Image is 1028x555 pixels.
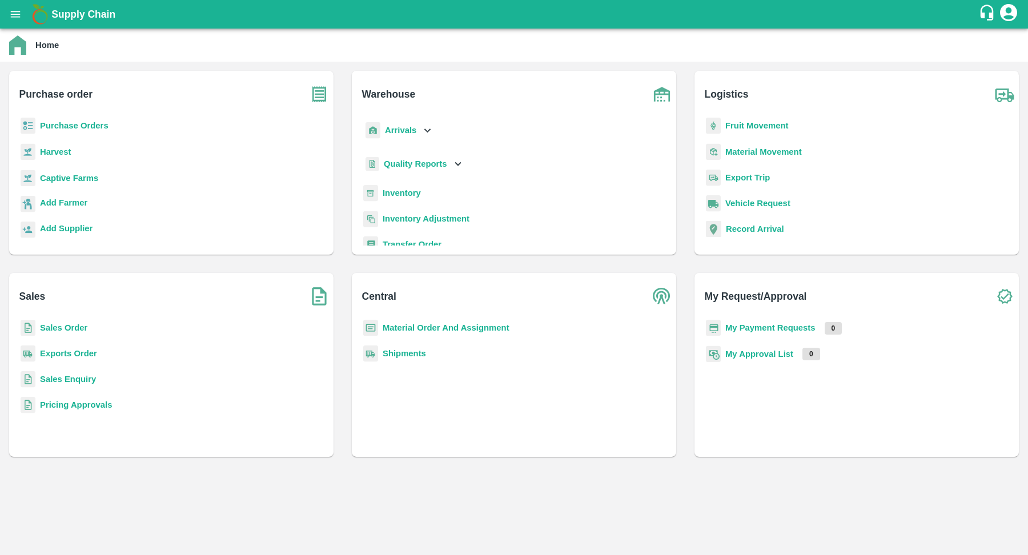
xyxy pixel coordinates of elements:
[648,80,676,108] img: warehouse
[725,349,793,359] a: My Approval List
[19,288,46,304] b: Sales
[362,86,416,102] b: Warehouse
[363,118,434,143] div: Arrivals
[990,80,1019,108] img: truck
[366,122,380,139] img: whArrival
[2,1,29,27] button: open drawer
[990,282,1019,311] img: check
[21,397,35,413] img: sales
[40,349,97,358] a: Exports Order
[40,198,87,207] b: Add Farmer
[384,159,447,168] b: Quality Reports
[706,320,721,336] img: payment
[21,222,35,238] img: supplier
[383,349,426,358] a: Shipments
[706,143,721,160] img: material
[21,143,35,160] img: harvest
[40,224,93,233] b: Add Supplier
[40,222,93,238] a: Add Supplier
[21,118,35,134] img: reciept
[40,400,112,409] a: Pricing Approvals
[363,320,378,336] img: centralMaterial
[706,221,721,237] img: recordArrival
[51,9,115,20] b: Supply Chain
[978,4,998,25] div: customer-support
[725,147,802,156] a: Material Movement
[383,323,509,332] a: Material Order And Assignment
[21,170,35,187] img: harvest
[29,3,51,26] img: logo
[825,322,842,335] p: 0
[305,282,334,311] img: soSales
[40,375,96,384] a: Sales Enquiry
[705,288,807,304] b: My Request/Approval
[9,35,26,55] img: home
[363,211,378,227] img: inventory
[40,196,87,212] a: Add Farmer
[706,345,721,363] img: approval
[383,188,421,198] a: Inventory
[362,288,396,304] b: Central
[40,174,98,183] a: Captive Farms
[40,323,87,332] a: Sales Order
[725,121,789,130] a: Fruit Movement
[21,196,35,212] img: farmer
[706,195,721,212] img: vehicle
[363,236,378,253] img: whTransfer
[363,185,378,202] img: whInventory
[21,320,35,336] img: sales
[19,86,93,102] b: Purchase order
[363,152,464,176] div: Quality Reports
[706,118,721,134] img: fruit
[725,323,816,332] a: My Payment Requests
[725,199,790,208] a: Vehicle Request
[40,121,109,130] a: Purchase Orders
[21,371,35,388] img: sales
[706,170,721,186] img: delivery
[35,41,59,50] b: Home
[725,173,770,182] a: Export Trip
[40,147,71,156] a: Harvest
[51,6,978,22] a: Supply Chain
[726,224,784,234] a: Record Arrival
[998,2,1019,26] div: account of current user
[802,348,820,360] p: 0
[363,345,378,362] img: shipments
[648,282,676,311] img: central
[366,157,379,171] img: qualityReport
[383,214,469,223] a: Inventory Adjustment
[705,86,749,102] b: Logistics
[305,80,334,108] img: purchase
[385,126,416,135] b: Arrivals
[383,240,441,249] a: Transfer Order
[21,345,35,362] img: shipments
